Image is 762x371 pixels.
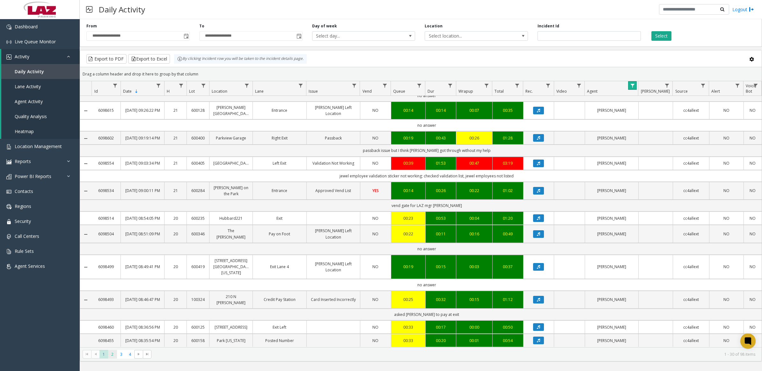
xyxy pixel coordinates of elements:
a: 600128 [191,107,205,113]
a: 600284 [191,188,205,194]
a: 00:37 [496,264,519,270]
a: NO [748,107,758,113]
a: 6098554 [95,160,117,166]
button: Export to PDF [86,54,127,64]
td: vend gate for LAZ mgr [PERSON_NAME] [92,200,762,211]
div: 03:19 [496,160,519,166]
a: 600235 [191,215,205,221]
span: Call Centers [15,233,39,239]
a: [PERSON_NAME] [589,324,634,330]
a: 20 [168,215,183,221]
a: Voice Bot Filter Menu [751,81,760,90]
a: NO [713,135,740,141]
a: [GEOGRAPHIC_DATA] [213,160,249,166]
div: By clicking Incident row you will be taken to the incident details page. [174,54,307,64]
a: 00:47 [460,160,488,166]
a: [PERSON_NAME] Left Location [311,261,356,273]
a: NO [364,338,387,344]
a: cc4allext [677,135,705,141]
div: 00:53 [429,215,452,221]
a: Collapse Details [80,108,92,113]
a: Wrapup Filter Menu [482,81,491,90]
td: asked [PERSON_NAME] to pay at exit [92,309,762,320]
div: 00:01 [460,338,488,344]
a: Lot Filter Menu [199,81,208,90]
div: 00:20 [429,338,452,344]
span: Go to the last page [143,350,151,359]
a: NO [748,160,758,166]
a: 01:12 [496,296,519,303]
img: 'icon' [6,54,11,60]
a: Entrance [257,188,302,194]
a: [PERSON_NAME] [589,264,634,270]
a: 20 [168,338,183,344]
a: Queue Filter Menu [415,81,424,90]
a: NO [748,188,758,194]
a: The [PERSON_NAME] [213,228,249,240]
a: Collapse Details [80,297,92,303]
img: pageIcon [86,2,92,17]
a: Exit Lane 4 [257,264,302,270]
span: Page 2 [108,350,117,359]
label: From [86,23,97,29]
div: 00:17 [429,324,452,330]
a: [DATE] 08:49:41 PM [125,264,160,270]
img: infoIcon.svg [177,56,182,61]
a: [DATE] 09:00:11 PM [125,188,160,194]
a: 20 [168,324,183,330]
button: Export to Excel [128,54,170,64]
a: NO [713,324,740,330]
span: Location Management [15,143,62,149]
img: 'icon' [6,25,11,30]
img: logout [749,6,754,13]
a: Exit [257,215,302,221]
a: Rec. Filter Menu [544,81,552,90]
a: NO [713,264,740,270]
img: 'icon' [6,204,11,209]
span: NO [372,231,378,237]
a: 00:32 [429,296,452,303]
a: 21 [168,107,183,113]
div: 00:22 [395,231,421,237]
a: 6098455 [95,338,117,344]
a: 01:28 [496,135,519,141]
a: Approved Vend List [311,188,356,194]
label: To [199,23,204,29]
a: [PERSON_NAME] [589,296,634,303]
span: Daily Activity [15,68,44,75]
a: 00:33 [395,324,421,330]
a: 20 [168,296,183,303]
span: NO [372,264,378,269]
span: YES [372,188,379,193]
a: Location Filter Menu [243,81,251,90]
a: 6098615 [95,107,117,113]
a: 100324 [191,296,205,303]
span: Page 1 [99,350,108,359]
div: 00:14 [395,188,421,194]
a: NO [748,135,758,141]
a: Heatmap [1,124,80,139]
a: cc4allext [677,107,705,113]
span: Reports [15,158,31,164]
a: Parker Filter Menu [663,81,671,90]
label: Day of week [312,23,337,29]
a: Passback [311,135,356,141]
a: Lane Activity [1,79,80,94]
span: Activity [15,54,29,60]
div: 00:04 [460,215,488,221]
a: NO [364,231,387,237]
div: 00:14 [429,107,452,113]
span: Page 3 [117,350,126,359]
a: NO [713,338,740,344]
a: Posted Number [257,338,302,344]
a: Lane Filter Menu [296,81,305,90]
span: Lane Activity [15,83,41,89]
img: 'icon' [6,234,11,239]
a: 00:23 [395,215,421,221]
div: 00:07 [460,107,488,113]
div: 00:35 [496,107,519,113]
span: NO [372,135,378,141]
a: Total Filter Menu [513,81,522,90]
